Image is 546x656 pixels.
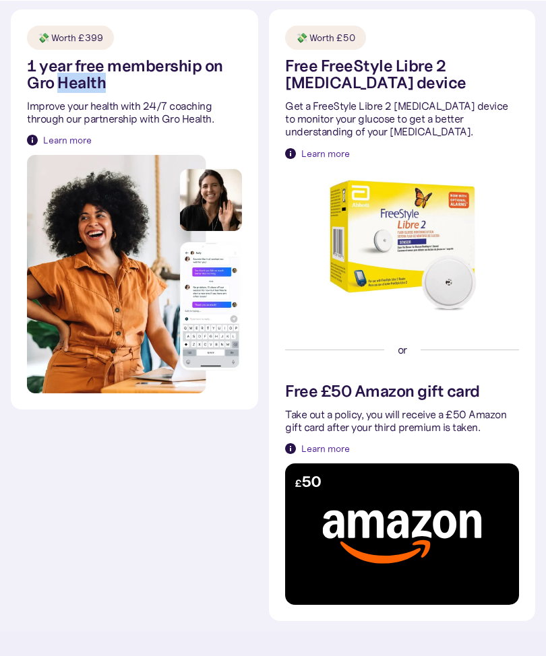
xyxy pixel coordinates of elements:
[27,57,242,91] h1: 1 year free membership on Gro Health
[285,441,350,455] a: Learn more
[285,57,519,91] h1: Free FreeStyle Libre 2 [MEDICAL_DATA] device
[296,30,355,44] div: 💸 Worth £50
[398,343,407,356] p: or
[27,99,242,125] p: Improve your health with 24/7 coaching through our partnership with Gro Health.
[301,441,350,455] div: Learn more
[38,30,103,44] div: 💸 Worth £399
[285,383,480,399] h1: Free £50 Amazon gift card
[27,133,92,146] a: Learn more
[43,133,92,146] div: Learn more
[301,146,350,160] div: Learn more
[285,99,519,138] p: Get a FreeStyle Libre 2 [MEDICAL_DATA] device to monitor your glucose to get a better understandi...
[285,407,519,433] p: Take out a policy, you will receive a £50 Amazon gift card after your third premium is taken.
[285,146,350,160] a: Learn more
